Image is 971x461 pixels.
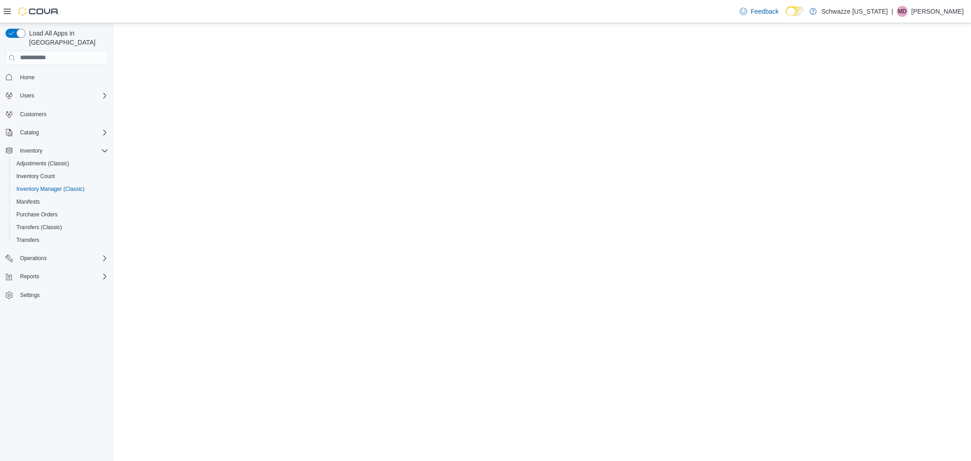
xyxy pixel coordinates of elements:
button: Inventory Count [9,170,112,183]
span: Home [20,74,35,81]
button: Users [16,90,38,101]
input: Dark Mode [786,6,805,16]
button: Inventory [16,145,46,156]
span: Inventory [20,147,42,154]
button: Inventory Manager (Classic) [9,183,112,195]
span: Adjustments (Classic) [13,158,108,169]
span: Transfers [13,235,108,246]
span: Settings [20,292,40,299]
span: Adjustments (Classic) [16,160,69,167]
button: Catalog [16,127,42,138]
span: Manifests [13,196,108,207]
a: Feedback [736,2,782,20]
a: Home [16,72,38,83]
span: Inventory Manager (Classic) [13,184,108,195]
a: Transfers (Classic) [13,222,66,233]
button: Transfers (Classic) [9,221,112,234]
button: Purchase Orders [9,208,112,221]
span: Customers [16,108,108,120]
p: [PERSON_NAME] [911,6,964,17]
span: Inventory Manager (Classic) [16,185,85,193]
span: Reports [16,271,108,282]
span: Transfers [16,236,39,244]
p: Schwazze [US_STATE] [821,6,888,17]
nav: Complex example [5,67,108,326]
a: Manifests [13,196,43,207]
button: Users [2,89,112,102]
button: Catalog [2,126,112,139]
a: Purchase Orders [13,209,61,220]
span: Catalog [16,127,108,138]
span: Purchase Orders [13,209,108,220]
a: Adjustments (Classic) [13,158,73,169]
button: Adjustments (Classic) [9,157,112,170]
span: Users [20,92,34,99]
button: Reports [2,270,112,283]
span: Load All Apps in [GEOGRAPHIC_DATA] [25,29,108,47]
button: Operations [2,252,112,265]
button: Operations [16,253,51,264]
button: Customers [2,108,112,121]
button: Reports [16,271,43,282]
span: Home [16,72,108,83]
p: | [891,6,893,17]
button: Home [2,71,112,84]
span: Catalog [20,129,39,136]
span: Manifests [16,198,40,205]
span: Users [16,90,108,101]
span: Inventory Count [16,173,55,180]
span: Feedback [751,7,778,16]
button: Transfers [9,234,112,246]
button: Manifests [9,195,112,208]
a: Customers [16,109,50,120]
span: Operations [16,253,108,264]
a: Inventory Manager (Classic) [13,184,88,195]
span: Settings [16,289,108,301]
span: Transfers (Classic) [16,224,62,231]
span: Reports [20,273,39,280]
span: Inventory Count [13,171,108,182]
img: Cova [18,7,59,16]
a: Settings [16,290,43,301]
span: Transfers (Classic) [13,222,108,233]
span: MD [898,6,907,17]
button: Inventory [2,144,112,157]
div: Matthew Dupuis [897,6,908,17]
span: Operations [20,255,47,262]
a: Transfers [13,235,43,246]
span: Purchase Orders [16,211,58,218]
button: Settings [2,288,112,302]
a: Inventory Count [13,171,59,182]
span: Inventory [16,145,108,156]
span: Customers [20,111,46,118]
